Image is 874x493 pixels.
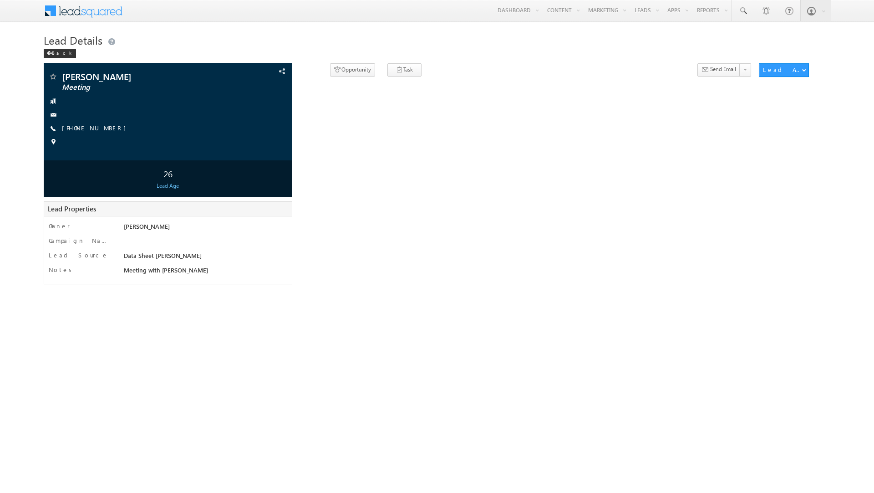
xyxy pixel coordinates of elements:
[49,266,75,274] label: Notes
[710,65,736,73] span: Send Email
[759,63,809,77] button: Lead Actions
[44,48,81,56] a: Back
[122,251,284,264] div: Data Sheet [PERSON_NAME]
[46,182,290,190] div: Lead Age
[387,63,422,77] button: Task
[124,266,208,274] span: Meeting with [PERSON_NAME]
[44,33,102,47] span: Lead Details
[46,165,290,182] div: 26
[49,222,70,230] label: Owner
[330,63,375,77] button: Opportunity
[62,72,218,81] span: [PERSON_NAME]
[124,222,170,230] span: [PERSON_NAME]
[62,83,218,92] span: Meeting
[48,204,96,213] span: Lead Properties
[697,63,740,77] button: Send Email
[763,66,802,74] div: Lead Actions
[49,251,108,259] label: Lead Source
[49,236,109,245] label: Campaign Name
[44,49,76,58] div: Back
[62,124,131,133] span: [PHONE_NUMBER]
